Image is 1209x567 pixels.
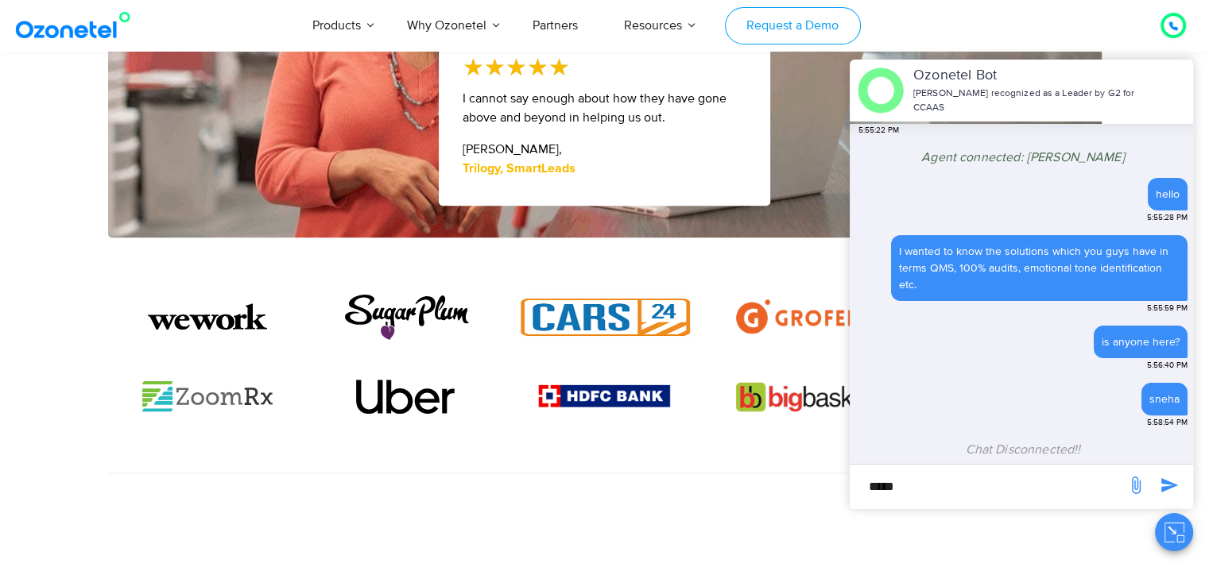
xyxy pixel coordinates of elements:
i: ★ [548,49,570,85]
span: end chat or minimize [1143,85,1156,98]
span: 5:55:59 PM [1147,303,1188,314]
i: ★ [484,49,506,85]
span: send message [1120,469,1152,501]
span: 5:56:40 PM [1147,360,1188,372]
button: Close chat [1155,513,1193,551]
span: I cannot say enough about how they have gone above and beyond in helping us out. [463,91,727,125]
p: [PERSON_NAME] recognized as a Leader by G2 for CCAAS [913,87,1141,115]
span: Agent connected: [PERSON_NAME] [921,149,1125,165]
span: 5:58:54 PM [1147,417,1188,429]
div: new-msg-input [858,472,1118,501]
span: Chat Disconnected!! [966,442,1081,457]
div: hello [1156,186,1180,202]
div: 5/5 [463,49,570,85]
span: 5:55:22 PM [858,125,899,137]
span: send message [1153,469,1185,501]
span: [PERSON_NAME], [463,141,562,157]
div: sneha [1149,391,1180,407]
i: ★ [506,49,527,85]
i: ★ [527,49,548,85]
p: Ozonetel Bot [913,65,1141,87]
i: ★ [463,49,484,85]
div: I wanted to know the solutions which you guys have in terms QMS, 100% audits, emotional tone iden... [899,243,1180,293]
strong: Trilogy, SmartLeads [463,162,575,175]
a: Request a Demo [725,7,861,44]
div: is anyone here? [1102,334,1180,350]
img: header [858,67,904,114]
span: 5:55:28 PM [1147,212,1188,224]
